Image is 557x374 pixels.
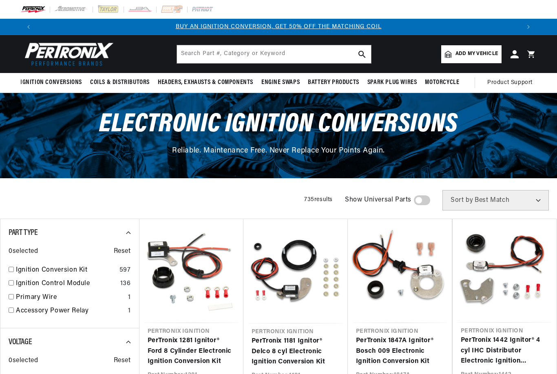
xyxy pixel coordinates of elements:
span: Add my vehicle [455,50,498,58]
span: Headers, Exhausts & Components [158,78,253,87]
a: PerTronix 1442 Ignitor® 4 cyl IHC Distributor Electronic Ignition Conversion Kit [461,335,548,367]
span: Reset [114,356,131,366]
span: Battery Products [308,78,359,87]
summary: Product Support [487,73,537,93]
span: Reset [114,246,131,257]
a: Ignition Control Module [16,279,117,289]
div: 1 of 3 [37,22,520,31]
span: Product Support [487,78,533,87]
button: search button [353,45,371,63]
span: Voltage [9,338,32,346]
select: Sort by [442,190,549,210]
span: Spark Plug Wires [367,78,417,87]
summary: Coils & Distributors [86,73,154,92]
span: Electronic Ignition Conversions [99,111,458,138]
span: Sort by [451,197,473,204]
a: BUY AN IGNITION CONVERSION, GET 50% OFF THE MATCHING COIL [176,24,382,30]
input: Search Part #, Category or Keyword [177,45,371,63]
a: Accessory Power Relay [16,306,125,316]
div: 1 [128,306,131,316]
span: 735 results [304,197,333,203]
span: Part Type [9,229,38,237]
span: Ignition Conversions [20,78,82,87]
span: 0 selected [9,246,38,257]
summary: Ignition Conversions [20,73,86,92]
span: Show Universal Parts [345,195,411,206]
a: PerTronix 1847A Ignitor® Bosch 009 Electronic Ignition Conversion Kit [356,336,444,367]
span: 0 selected [9,356,38,366]
div: 1 [128,292,131,303]
summary: Headers, Exhausts & Components [154,73,257,92]
img: Pertronix [20,40,114,68]
button: Translation missing: en.sections.announcements.previous_announcement [20,19,37,35]
span: Engine Swaps [261,78,300,87]
button: Translation missing: en.sections.announcements.next_announcement [520,19,537,35]
a: Add my vehicle [441,45,502,63]
div: 136 [120,279,131,289]
a: Ignition Conversion Kit [16,265,116,276]
summary: Motorcycle [421,73,463,92]
summary: Engine Swaps [257,73,304,92]
div: Announcement [37,22,520,31]
a: PerTronix 1181 Ignitor® Delco 8 cyl Electronic Ignition Conversion Kit [252,336,340,367]
span: Reliable. Maintenance Free. Never Replace Your Points Again. [172,147,385,155]
span: Motorcycle [425,78,459,87]
summary: Battery Products [304,73,363,92]
span: Coils & Distributors [90,78,150,87]
div: 597 [119,265,131,276]
a: PerTronix 1281 Ignitor® Ford 8 Cylinder Electronic Ignition Conversion Kit [148,336,235,367]
summary: Spark Plug Wires [363,73,421,92]
a: Primary Wire [16,292,125,303]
